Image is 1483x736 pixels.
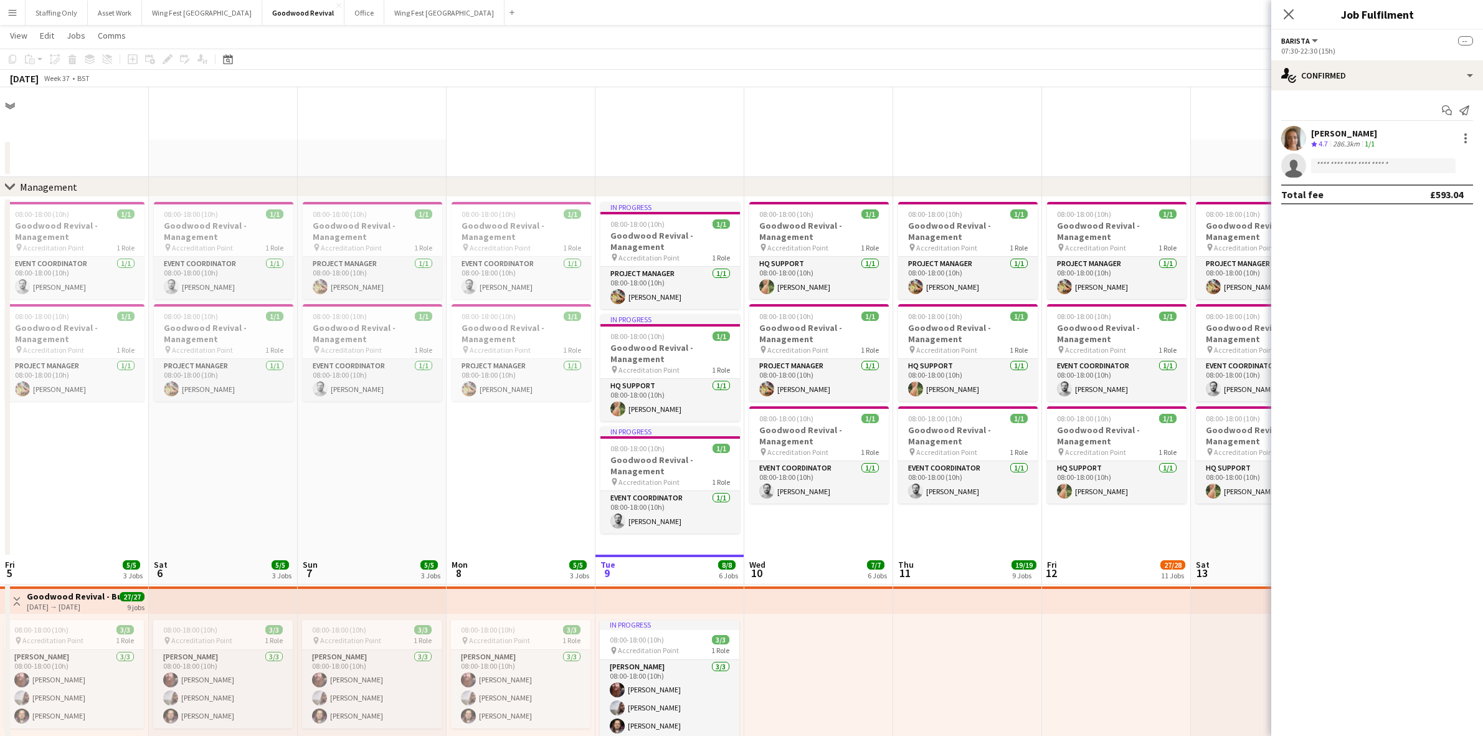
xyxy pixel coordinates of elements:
[303,359,442,401] app-card-role: Event Coordinator1/108:00-18:00 (10h)[PERSON_NAME]
[67,30,85,41] span: Jobs
[1012,571,1036,580] div: 9 Jobs
[5,220,145,242] h3: Goodwood Revival - Management
[1047,220,1187,242] h3: Goodwood Revival - Management
[898,322,1038,345] h3: Goodwood Revival - Management
[719,571,738,580] div: 6 Jobs
[15,209,69,219] span: 08:00-18:00 (10h)
[1047,202,1187,299] div: 08:00-18:00 (10h)1/1Goodwood Revival - Management Accreditation Point1 RoleProject Manager1/108:0...
[303,322,442,345] h3: Goodwood Revival - Management
[600,314,740,421] div: In progress08:00-18:00 (10h)1/1Goodwood Revival - Management Accreditation Point1 RoleHQ Support1...
[452,559,468,570] span: Mon
[120,592,145,601] span: 27/27
[1047,406,1187,504] app-job-card: 08:00-18:00 (10h)1/1Goodwood Revival - Management Accreditation Point1 RoleHQ Support1/108:00-18:...
[461,625,515,634] span: 08:00-18:00 (10h)
[867,560,884,570] span: 7/7
[5,202,145,299] app-job-card: 08:00-18:00 (10h)1/1Goodwood Revival - Management Accreditation Point1 RoleEvent Coordinator1/108...
[898,202,1038,299] div: 08:00-18:00 (10h)1/1Goodwood Revival - Management Accreditation Point1 RoleProject Manager1/108:0...
[303,220,442,242] h3: Goodwood Revival - Management
[1010,447,1028,457] span: 1 Role
[10,72,39,85] div: [DATE]
[896,566,914,580] span: 11
[712,253,730,262] span: 1 Role
[1158,243,1177,252] span: 1 Role
[127,601,145,612] div: 9 jobs
[301,566,318,580] span: 7
[303,559,318,570] span: Sun
[600,379,740,421] app-card-role: HQ Support1/108:00-18:00 (10h)[PERSON_NAME]
[123,560,140,570] span: 5/5
[1206,414,1260,423] span: 08:00-18:00 (10h)
[302,620,442,729] div: 08:00-18:00 (10h)3/3 Accreditation Point1 Role[PERSON_NAME]3/308:00-18:00 (10h)[PERSON_NAME][PERS...
[265,243,283,252] span: 1 Role
[868,571,887,580] div: 6 Jobs
[749,220,889,242] h3: Goodwood Revival - Management
[142,1,262,25] button: Wing Fest [GEOGRAPHIC_DATA]
[1196,304,1335,401] div: 08:00-18:00 (10h)1/1Goodwood Revival - Management Accreditation Point1 RoleEvent Coordinator1/108...
[600,426,740,533] app-job-card: In progress08:00-18:00 (10h)1/1Goodwood Revival - Management Accreditation Point1 RoleEvent Coord...
[1010,345,1028,355] span: 1 Role
[123,571,143,580] div: 3 Jobs
[27,591,120,602] h3: Goodwood Revival - Build & Derig Team
[1159,209,1177,219] span: 1/1
[469,636,530,645] span: Accreditation Point
[154,257,293,299] app-card-role: Event Coordinator1/108:00-18:00 (10h)[PERSON_NAME]
[452,202,591,299] app-job-card: 08:00-18:00 (10h)1/1Goodwood Revival - Management Accreditation Point1 RoleEvent Coordinator1/108...
[384,1,505,25] button: Wing Fest [GEOGRAPHIC_DATA]
[452,359,591,401] app-card-role: Project Manager1/108:00-18:00 (10h)[PERSON_NAME]
[1047,322,1187,345] h3: Goodwood Revival - Management
[470,243,531,252] span: Accreditation Point
[1196,202,1335,299] app-job-card: 08:00-18:00 (10h)1/1Goodwood Revival - Management Accreditation Point1 RoleProject Manager1/108:0...
[1160,560,1185,570] span: 27/28
[421,571,440,580] div: 3 Jobs
[154,304,293,401] div: 08:00-18:00 (10h)1/1Goodwood Revival - Management Accreditation Point1 RoleProject Manager1/108:0...
[898,304,1038,401] app-job-card: 08:00-18:00 (10h)1/1Goodwood Revival - Management Accreditation Point1 RoleHQ Support1/108:00-18:...
[610,332,665,341] span: 08:00-18:00 (10h)
[117,312,135,321] span: 1/1
[152,566,168,580] span: 6
[767,345,828,355] span: Accreditation Point
[320,636,381,645] span: Accreditation Point
[1311,128,1377,139] div: [PERSON_NAME]
[1047,304,1187,401] app-job-card: 08:00-18:00 (10h)1/1Goodwood Revival - Management Accreditation Point1 RoleEvent Coordinator1/108...
[749,406,889,504] app-job-card: 08:00-18:00 (10h)1/1Goodwood Revival - Management Accreditation Point1 RoleEvent Coordinator1/108...
[15,312,69,321] span: 08:00-18:00 (10h)
[303,304,442,401] div: 08:00-18:00 (10h)1/1Goodwood Revival - Management Accreditation Point1 RoleEvent Coordinator1/108...
[164,312,218,321] span: 08:00-18:00 (10h)
[1214,345,1275,355] span: Accreditation Point
[1010,209,1028,219] span: 1/1
[713,444,730,453] span: 1/1
[1271,60,1483,90] div: Confirmed
[916,345,977,355] span: Accreditation Point
[600,267,740,309] app-card-role: Project Manager1/108:00-18:00 (10h)[PERSON_NAME]
[749,202,889,299] app-job-card: 08:00-18:00 (10h)1/1Goodwood Revival - Management Accreditation Point1 RoleHQ Support1/108:00-18:...
[759,414,813,423] span: 08:00-18:00 (10h)
[452,257,591,299] app-card-role: Event Coordinator1/108:00-18:00 (10h)[PERSON_NAME]
[154,322,293,345] h3: Goodwood Revival - Management
[171,636,232,645] span: Accreditation Point
[600,491,740,533] app-card-role: Event Coordinator1/108:00-18:00 (10h)[PERSON_NAME]
[600,454,740,477] h3: Goodwood Revival - Management
[272,571,291,580] div: 3 Jobs
[600,202,740,309] div: In progress08:00-18:00 (10h)1/1Goodwood Revival - Management Accreditation Point1 RoleProject Man...
[898,257,1038,299] app-card-role: Project Manager1/108:00-18:00 (10h)[PERSON_NAME]
[62,27,90,44] a: Jobs
[5,27,32,44] a: View
[861,345,879,355] span: 1 Role
[1047,424,1187,447] h3: Goodwood Revival - Management
[916,447,977,457] span: Accreditation Point
[600,620,739,630] div: In progress
[262,1,344,25] button: Goodwood Revival
[1196,257,1335,299] app-card-role: Project Manager1/108:00-18:00 (10h)[PERSON_NAME]
[599,566,615,580] span: 9
[266,209,283,219] span: 1/1
[861,243,879,252] span: 1 Role
[470,345,531,355] span: Accreditation Point
[5,322,145,345] h3: Goodwood Revival - Management
[1158,345,1177,355] span: 1 Role
[749,304,889,401] app-job-card: 08:00-18:00 (10h)1/1Goodwood Revival - Management Accreditation Point1 RoleProject Manager1/108:0...
[610,444,665,453] span: 08:00-18:00 (10h)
